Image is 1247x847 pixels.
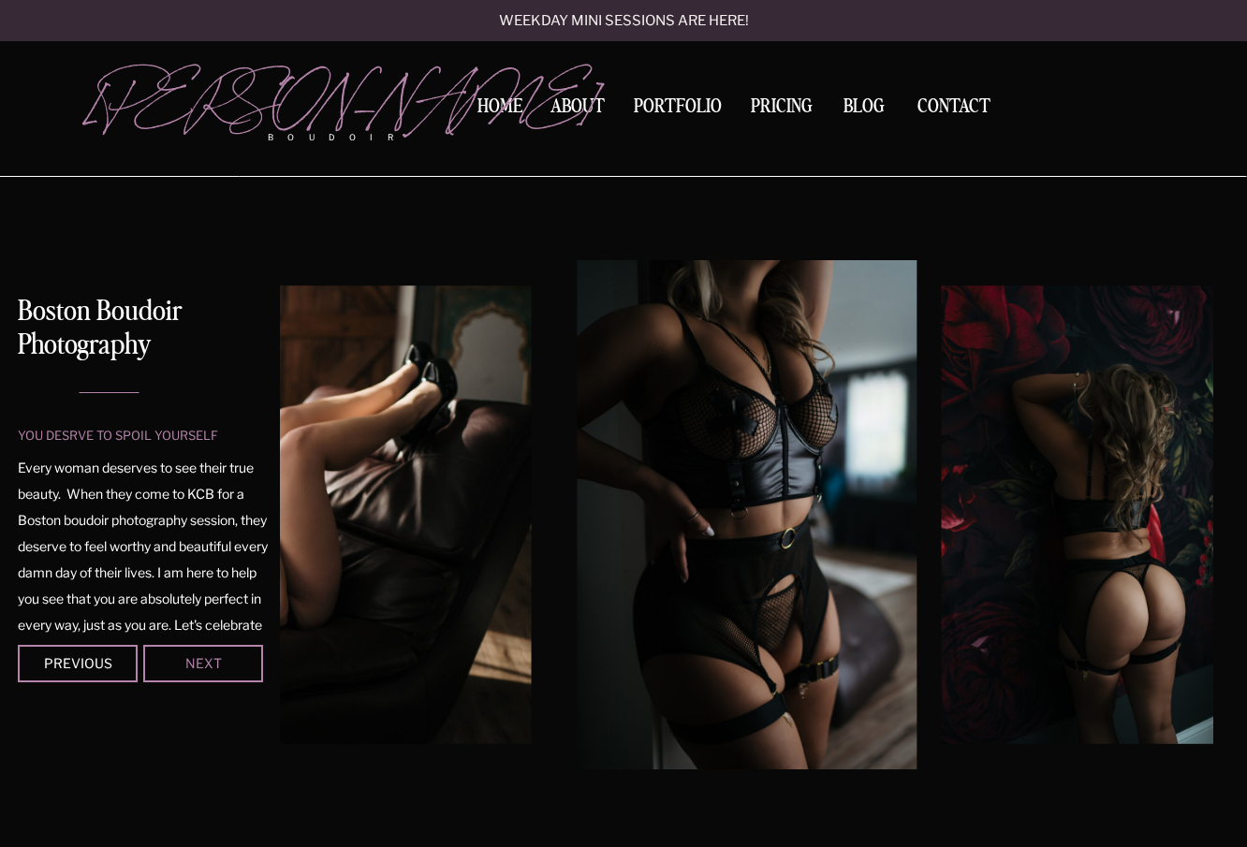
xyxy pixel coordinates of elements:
div: Next [147,657,259,668]
h1: Boston Boudoir Photography [18,295,268,368]
p: Every woman deserves to see their true beauty. When they come to KCB for a Boston boudoir photogr... [18,455,270,616]
img: Woman wearing black lingerie leaning against floral tapestry in Boston boudoir studio [941,285,1246,744]
p: you desrve to spoil yourself [18,427,247,444]
div: Previous [22,657,134,668]
a: Pricing [745,97,817,123]
a: [PERSON_NAME] [87,66,423,123]
a: BLOG [835,97,893,114]
a: Portfolio [627,97,728,123]
img: Woman posing in black leather lingerie against a door frame in a Boston boudoir studio [577,260,917,769]
a: Contact [910,97,998,117]
p: boudoir [268,131,423,144]
a: Weekday mini sessions are here! [448,14,799,30]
